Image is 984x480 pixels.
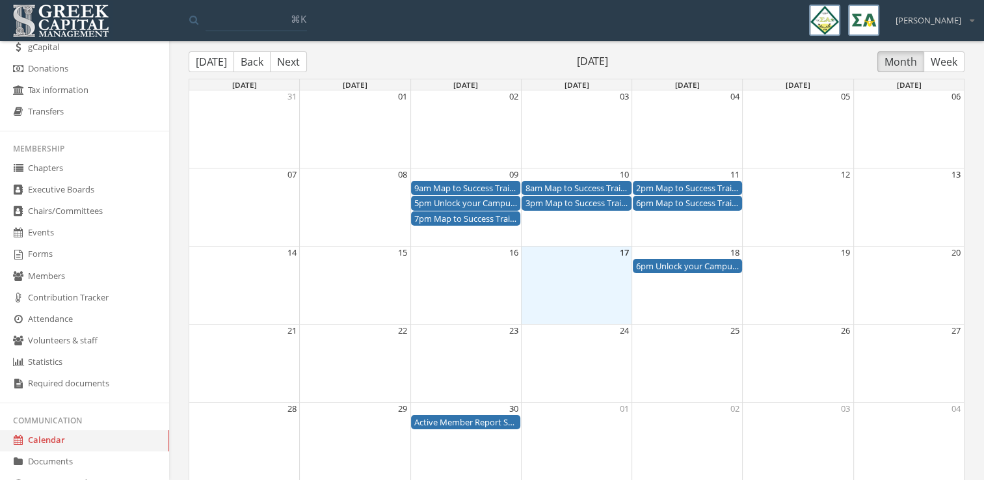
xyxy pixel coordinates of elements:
button: 20 [951,247,961,259]
button: 30 [509,403,518,415]
span: [PERSON_NAME] [896,14,961,27]
span: [DATE] [232,79,257,90]
div: Map to Success Training [636,182,739,194]
button: 04 [730,90,739,103]
button: 02 [509,90,518,103]
button: 22 [398,325,407,337]
button: 19 [841,247,850,259]
button: Week [924,51,964,72]
span: [DATE] [896,79,921,90]
div: Unlock your Campus - Chapter Leader Forum [414,197,517,209]
span: [DATE] [307,54,877,69]
span: [DATE] [675,79,700,90]
button: 13 [951,168,961,181]
button: 29 [398,403,407,415]
button: 08 [398,168,407,181]
button: 14 [287,247,297,259]
button: 03 [620,90,629,103]
div: Map to Success Training [636,197,739,209]
button: 23 [509,325,518,337]
button: 01 [398,90,407,103]
span: [DATE] [453,79,478,90]
span: ⌘K [291,12,306,25]
button: 18 [730,247,739,259]
button: 31 [287,90,297,103]
button: 28 [287,403,297,415]
button: 26 [841,325,850,337]
button: 27 [951,325,961,337]
button: 06 [951,90,961,103]
div: Map to Success Training [414,182,517,194]
button: 12 [841,168,850,181]
div: Map to Success Training [525,182,628,194]
button: 09 [509,168,518,181]
button: 25 [730,325,739,337]
button: 02 [730,403,739,415]
button: 10 [620,168,629,181]
div: Active Member Report Submission Due Date [414,416,517,429]
span: [DATE] [786,79,810,90]
button: 03 [841,403,850,415]
span: [DATE] [564,79,589,90]
button: [DATE] [189,51,234,72]
div: Unlock your Campus - Chapter Leader Forum [636,260,739,273]
button: Next [270,51,307,72]
button: 07 [287,168,297,181]
button: 21 [287,325,297,337]
div: [PERSON_NAME] [887,5,974,27]
button: 15 [398,247,407,259]
div: Map to Success Training [414,213,517,225]
button: 11 [730,168,739,181]
button: 16 [509,247,518,259]
button: Back [233,51,271,72]
span: [DATE] [343,79,367,90]
button: 17 [620,247,629,259]
button: 24 [620,325,629,337]
button: Month [877,51,924,72]
button: 05 [841,90,850,103]
div: Map to Success Training [525,197,628,209]
button: 01 [620,403,629,415]
button: 04 [951,403,961,415]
